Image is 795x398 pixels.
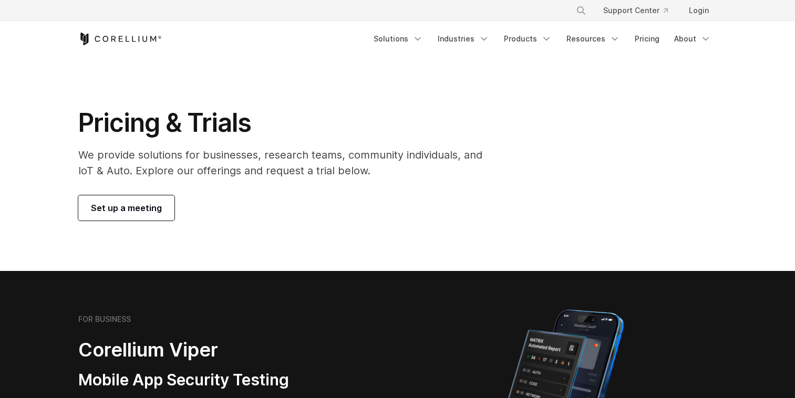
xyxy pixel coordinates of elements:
[91,202,162,214] span: Set up a meeting
[78,338,347,362] h2: Corellium Viper
[680,1,717,20] a: Login
[668,29,717,48] a: About
[572,1,591,20] button: Search
[78,370,347,390] h3: Mobile App Security Testing
[78,33,162,45] a: Corellium Home
[367,29,429,48] a: Solutions
[78,195,174,221] a: Set up a meeting
[367,29,717,48] div: Navigation Menu
[78,147,497,179] p: We provide solutions for businesses, research teams, community individuals, and IoT & Auto. Explo...
[595,1,676,20] a: Support Center
[563,1,717,20] div: Navigation Menu
[560,29,626,48] a: Resources
[498,29,558,48] a: Products
[431,29,495,48] a: Industries
[628,29,666,48] a: Pricing
[78,315,131,324] h6: FOR BUSINESS
[78,107,497,139] h1: Pricing & Trials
